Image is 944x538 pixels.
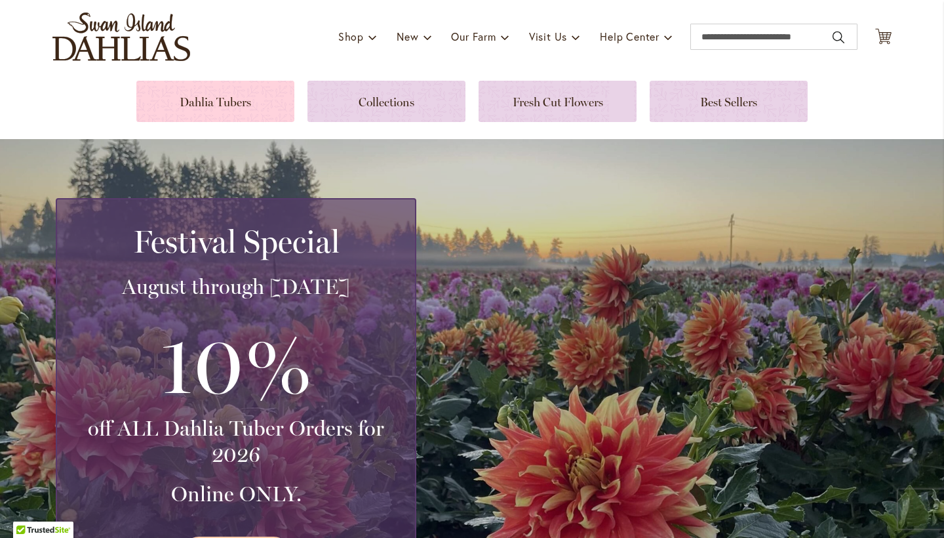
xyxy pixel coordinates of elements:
[451,30,496,43] span: Our Farm
[52,12,190,61] a: store logo
[73,313,399,415] h3: 10%
[73,223,399,260] h2: Festival Special
[73,481,399,507] h3: Online ONLY.
[338,30,364,43] span: Shop
[529,30,567,43] span: Visit Us
[73,274,399,300] h3: August through [DATE]
[397,30,418,43] span: New
[600,30,659,43] span: Help Center
[73,415,399,468] h3: off ALL Dahlia Tuber Orders for 2026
